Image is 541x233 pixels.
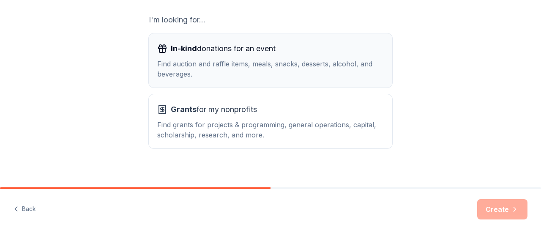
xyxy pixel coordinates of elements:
div: Find grants for projects & programming, general operations, capital, scholarship, research, and m... [157,120,384,140]
span: Grants [171,105,197,114]
div: I'm looking for... [149,13,392,27]
button: In-kinddonations for an eventFind auction and raffle items, meals, snacks, desserts, alcohol, and... [149,33,392,88]
button: Back [14,200,36,218]
span: donations for an event [171,42,276,55]
span: for my nonprofits [171,103,257,116]
div: Find auction and raffle items, meals, snacks, desserts, alcohol, and beverages. [157,59,384,79]
span: In-kind [171,44,197,53]
button: Grantsfor my nonprofitsFind grants for projects & programming, general operations, capital, schol... [149,94,392,148]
